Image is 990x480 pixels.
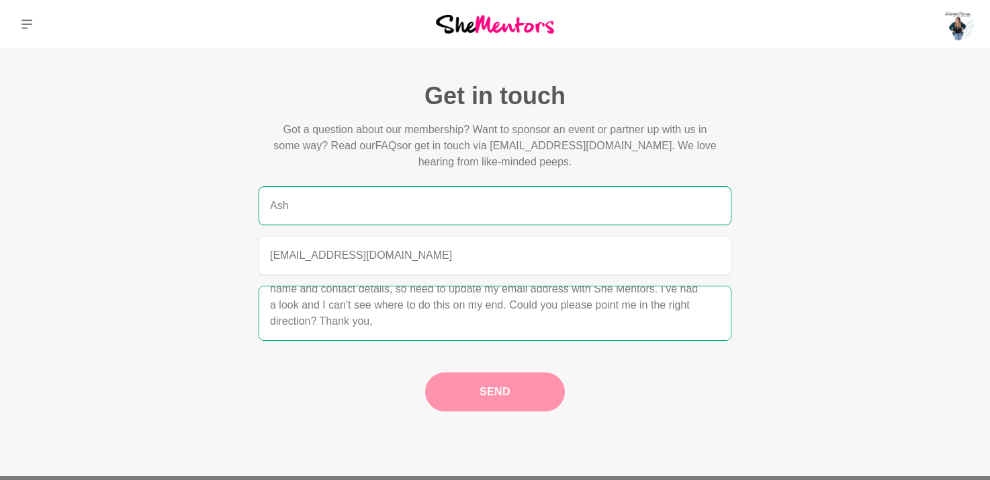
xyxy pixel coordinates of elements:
span: FAQs [375,140,402,151]
img: She Mentors Logo [436,15,554,33]
textarea: Hi team, My name is [PERSON_NAME], and I'm a member. I have recently changed my business name and... [259,286,731,341]
h1: Get in touch [259,81,731,111]
img: Ash Battye [942,8,974,40]
input: Email [259,236,731,275]
p: Got a question about our membership? Want to sponsor an event or partner up with us in some way? ... [269,122,721,170]
input: Name [259,186,731,225]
